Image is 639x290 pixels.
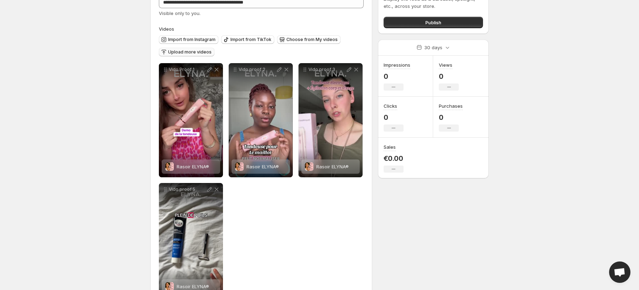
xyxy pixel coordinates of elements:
span: Videos [159,26,174,32]
span: Import from TikTok [230,37,271,42]
p: Vido proof 3 [308,67,346,72]
p: 30 days [424,44,442,51]
div: Vido Proof 1Rasoir ELYNA®Rasoir ELYNA® [159,63,223,177]
span: Rasoir ELYNA® [246,164,279,169]
h3: Clicks [384,102,397,110]
button: Import from Instagram [159,35,218,44]
p: 0 [384,72,410,81]
p: Vido Proof 1 [169,67,206,72]
h3: Purchases [439,102,463,110]
a: Open chat [609,261,630,283]
h3: Impressions [384,61,410,68]
p: 0 [384,113,404,122]
p: 0 [439,113,463,122]
div: Vido proof 2Rasoir ELYNA®Rasoir ELYNA® [229,63,293,177]
p: €0.00 [384,154,404,163]
button: Import from TikTok [221,35,274,44]
button: Publish [384,17,483,28]
span: Publish [425,19,441,26]
img: Rasoir ELYNA® [305,162,313,171]
span: Rasoir ELYNA® [177,284,209,289]
h3: Sales [384,143,396,151]
span: Choose from My videos [286,37,338,42]
span: Import from Instagram [168,37,215,42]
h3: Views [439,61,452,68]
div: Vido proof 3Rasoir ELYNA®Rasoir ELYNA® [298,63,363,177]
img: Rasoir ELYNA® [235,162,244,171]
span: Upload more videos [168,49,212,55]
span: Rasoir ELYNA® [177,164,209,169]
p: Vido proof 5 [169,187,206,192]
span: Rasoir ELYNA® [316,164,349,169]
p: 0 [439,72,459,81]
button: Choose from My videos [277,35,341,44]
button: Upload more videos [159,48,214,56]
img: Rasoir ELYNA® [165,162,174,171]
span: Visible only to you. [159,10,201,16]
p: Vido proof 2 [239,67,276,72]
